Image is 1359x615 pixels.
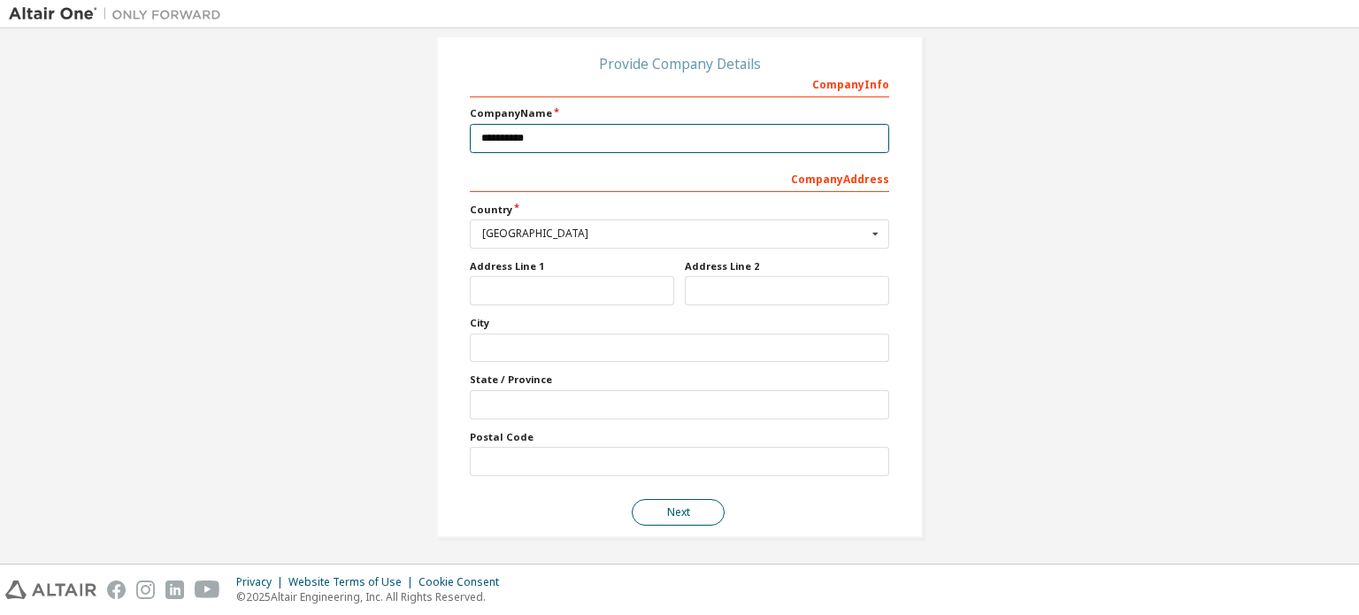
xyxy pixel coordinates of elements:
[470,106,889,120] label: Company Name
[418,575,510,589] div: Cookie Consent
[236,589,510,604] p: © 2025 Altair Engineering, Inc. All Rights Reserved.
[195,580,220,599] img: youtube.svg
[107,580,126,599] img: facebook.svg
[470,69,889,97] div: Company Info
[482,228,867,239] div: [GEOGRAPHIC_DATA]
[470,316,889,330] label: City
[5,580,96,599] img: altair_logo.svg
[470,259,674,273] label: Address Line 1
[470,164,889,192] div: Company Address
[288,575,418,589] div: Website Terms of Use
[632,499,725,526] button: Next
[165,580,184,599] img: linkedin.svg
[136,580,155,599] img: instagram.svg
[470,203,889,217] label: Country
[9,5,230,23] img: Altair One
[470,58,889,69] div: Provide Company Details
[236,575,288,589] div: Privacy
[685,259,889,273] label: Address Line 2
[470,373,889,387] label: State / Province
[470,430,889,444] label: Postal Code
